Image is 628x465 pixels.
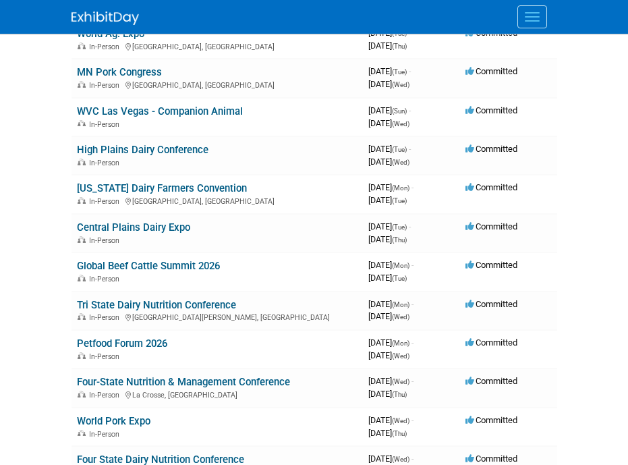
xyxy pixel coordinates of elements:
[392,301,409,308] span: (Mon)
[465,454,517,464] span: Committed
[411,454,413,464] span: -
[411,182,413,192] span: -
[392,197,407,204] span: (Tue)
[89,275,123,283] span: In-Person
[368,144,411,154] span: [DATE]
[392,223,407,231] span: (Tue)
[392,262,409,269] span: (Mon)
[392,159,409,166] span: (Wed)
[368,299,413,309] span: [DATE]
[78,391,86,398] img: In-Person Event
[368,273,407,283] span: [DATE]
[392,30,407,37] span: (Tue)
[77,195,358,206] div: [GEOGRAPHIC_DATA], [GEOGRAPHIC_DATA]
[368,234,407,244] span: [DATE]
[409,105,411,115] span: -
[411,415,413,425] span: -
[517,5,547,28] button: Menu
[392,378,409,385] span: (Wed)
[78,197,86,204] img: In-Person Event
[465,415,517,425] span: Committed
[89,43,123,51] span: In-Person
[392,275,407,282] span: (Tue)
[368,182,413,192] span: [DATE]
[368,28,411,38] span: [DATE]
[78,430,86,437] img: In-Person Event
[392,456,409,463] span: (Wed)
[77,79,358,90] div: [GEOGRAPHIC_DATA], [GEOGRAPHIC_DATA]
[368,118,409,128] span: [DATE]
[411,260,413,270] span: -
[392,184,409,192] span: (Mon)
[368,195,407,205] span: [DATE]
[78,81,86,88] img: In-Person Event
[78,275,86,281] img: In-Person Event
[89,352,123,361] span: In-Person
[368,105,411,115] span: [DATE]
[77,221,190,234] a: Central Plains Dairy Expo
[368,350,409,360] span: [DATE]
[392,352,409,360] span: (Wed)
[89,81,123,90] span: In-Person
[368,454,413,464] span: [DATE]
[77,311,358,322] div: [GEOGRAPHIC_DATA][PERSON_NAME], [GEOGRAPHIC_DATA]
[465,182,517,192] span: Committed
[465,221,517,231] span: Committed
[89,391,123,400] span: In-Person
[77,144,208,156] a: High Plains Dairy Conference
[465,337,517,348] span: Committed
[409,66,411,76] span: -
[77,376,290,388] a: Four-State Nutrition & Management Conference
[368,79,409,89] span: [DATE]
[368,337,413,348] span: [DATE]
[392,430,407,437] span: (Thu)
[411,376,413,386] span: -
[89,120,123,129] span: In-Person
[78,236,86,243] img: In-Person Event
[368,428,407,438] span: [DATE]
[465,299,517,309] span: Committed
[89,313,123,322] span: In-Person
[89,197,123,206] span: In-Person
[411,299,413,309] span: -
[77,40,358,51] div: [GEOGRAPHIC_DATA], [GEOGRAPHIC_DATA]
[89,236,123,245] span: In-Person
[392,391,407,398] span: (Thu)
[78,313,86,320] img: In-Person Event
[89,159,123,167] span: In-Person
[465,260,517,270] span: Committed
[465,144,517,154] span: Committed
[368,389,407,399] span: [DATE]
[89,430,123,439] span: In-Person
[368,376,413,386] span: [DATE]
[392,107,407,115] span: (Sun)
[77,337,167,350] a: Petfood Forum 2026
[392,313,409,321] span: (Wed)
[392,339,409,347] span: (Mon)
[465,28,517,38] span: Committed
[368,66,411,76] span: [DATE]
[77,28,144,40] a: World Ag. Expo
[77,105,243,117] a: WVC Las Vegas - Companion Animal
[368,40,407,51] span: [DATE]
[409,28,411,38] span: -
[368,260,413,270] span: [DATE]
[465,376,517,386] span: Committed
[78,43,86,49] img: In-Person Event
[368,157,409,167] span: [DATE]
[77,389,358,400] div: La Crosse, [GEOGRAPHIC_DATA]
[368,415,413,425] span: [DATE]
[77,299,236,311] a: Tri State Dairy Nutrition Conference
[409,144,411,154] span: -
[392,68,407,76] span: (Tue)
[392,146,407,153] span: (Tue)
[411,337,413,348] span: -
[409,221,411,231] span: -
[465,66,517,76] span: Committed
[78,352,86,359] img: In-Person Event
[78,159,86,165] img: In-Person Event
[392,120,409,128] span: (Wed)
[465,105,517,115] span: Committed
[368,311,409,321] span: [DATE]
[392,236,407,244] span: (Thu)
